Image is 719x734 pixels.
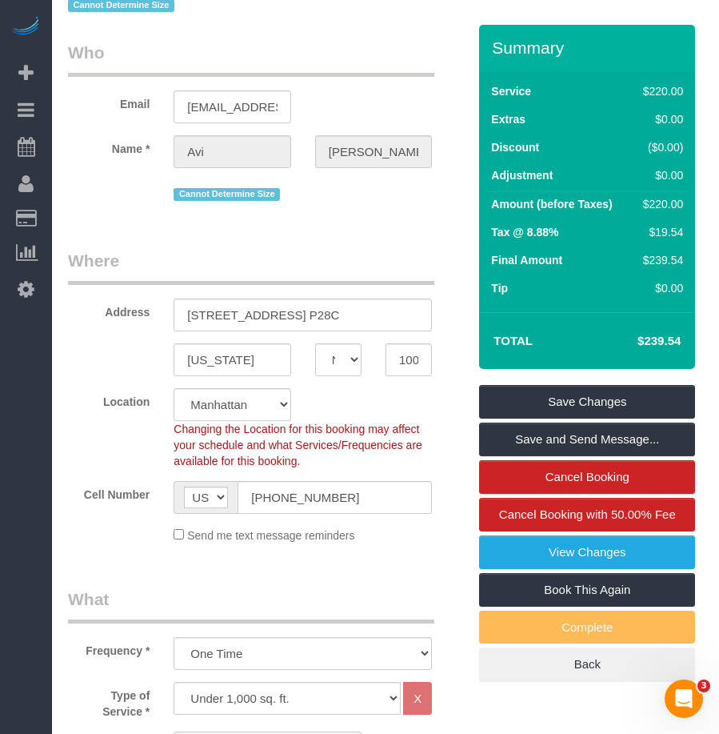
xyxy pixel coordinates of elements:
label: Service [491,83,531,99]
label: Type of Service * [56,682,162,720]
div: $220.00 [637,83,683,99]
h4: $239.54 [589,335,681,348]
div: $0.00 [637,167,683,183]
div: $239.54 [637,252,683,268]
a: Cancel Booking [479,460,695,494]
span: Send me text message reminders [187,529,354,542]
span: Changing the Location for this booking may affect your schedule and what Services/Frequencies are... [174,423,422,467]
label: Amount (before Taxes) [491,196,612,212]
label: Address [56,299,162,320]
label: Location [56,388,162,410]
label: Adjustment [491,167,553,183]
span: Cancel Booking with 50.00% Fee [499,507,676,521]
span: 3 [697,680,710,692]
legend: Who [68,41,434,77]
strong: Total [493,334,533,347]
label: Tip [491,280,508,296]
a: View Changes [479,535,695,569]
label: Cell Number [56,481,162,503]
a: Save Changes [479,385,695,419]
input: City [174,343,290,376]
img: Automaid Logo [10,16,42,38]
input: Last Name [315,135,432,168]
div: ($0.00) [637,139,683,155]
a: Save and Send Message... [479,423,695,456]
div: $220.00 [637,196,683,212]
input: First Name [174,135,290,168]
h3: Summary [492,38,687,57]
div: $0.00 [637,111,683,127]
legend: Where [68,249,434,285]
legend: What [68,588,434,624]
label: Frequency * [56,637,162,659]
a: Back [479,648,695,681]
input: Cell Number [238,481,432,514]
label: Discount [491,139,539,155]
a: Cancel Booking with 50.00% Fee [479,498,695,531]
label: Final Amount [491,252,562,268]
label: Email [56,90,162,112]
div: $19.54 [637,224,683,240]
label: Name * [56,135,162,157]
iframe: Intercom live chat [665,680,703,718]
span: Cannot Determine Size [174,188,280,201]
div: $0.00 [637,280,683,296]
label: Tax @ 8.88% [491,224,558,240]
input: Email [174,90,290,123]
a: Book This Again [479,573,695,607]
label: Extras [491,111,525,127]
input: Zip Code [385,343,432,376]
